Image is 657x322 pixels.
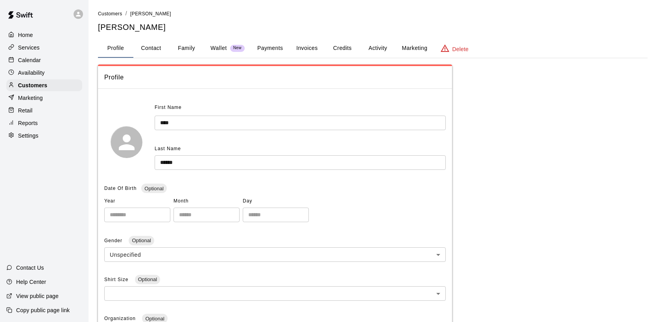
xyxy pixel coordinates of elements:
[155,101,182,114] span: First Name
[360,39,395,58] button: Activity
[6,29,82,41] a: Home
[104,316,137,321] span: Organization
[104,277,130,282] span: Shirt Size
[104,247,446,262] div: Unspecified
[325,39,360,58] button: Credits
[6,92,82,104] a: Marketing
[18,69,45,77] p: Availability
[18,132,39,140] p: Settings
[16,292,59,300] p: View public page
[142,316,167,322] span: Optional
[18,31,33,39] p: Home
[243,195,309,208] span: Day
[18,107,33,114] p: Retail
[135,276,160,282] span: Optional
[104,238,124,243] span: Gender
[251,39,289,58] button: Payments
[98,9,648,18] nav: breadcrumb
[6,105,82,116] a: Retail
[129,237,154,243] span: Optional
[6,67,82,79] a: Availability
[141,186,166,191] span: Optional
[18,56,41,64] p: Calendar
[6,42,82,53] a: Services
[98,11,122,17] span: Customers
[98,10,122,17] a: Customers
[18,81,47,89] p: Customers
[18,94,43,102] p: Marketing
[130,11,171,17] span: [PERSON_NAME]
[125,9,127,18] li: /
[18,44,40,52] p: Services
[210,44,227,52] p: Wallet
[6,130,82,142] a: Settings
[133,39,169,58] button: Contact
[98,39,648,58] div: basic tabs example
[6,117,82,129] a: Reports
[104,195,170,208] span: Year
[173,195,240,208] span: Month
[16,264,44,272] p: Contact Us
[6,54,82,66] a: Calendar
[452,45,469,53] p: Delete
[98,39,133,58] button: Profile
[395,39,434,58] button: Marketing
[98,22,648,33] h5: [PERSON_NAME]
[16,306,70,314] p: Copy public page link
[169,39,204,58] button: Family
[16,278,46,286] p: Help Center
[104,72,446,83] span: Profile
[6,79,82,91] a: Customers
[289,39,325,58] button: Invoices
[104,186,137,191] span: Date Of Birth
[155,146,181,151] span: Last Name
[230,46,245,51] span: New
[18,119,38,127] p: Reports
